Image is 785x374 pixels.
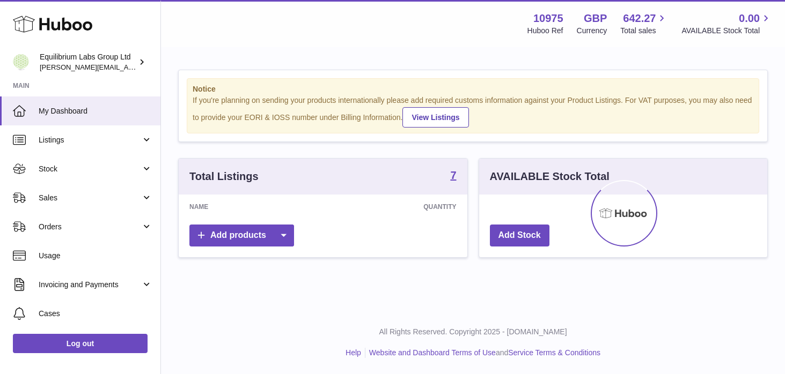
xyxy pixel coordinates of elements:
[179,195,302,219] th: Name
[170,327,776,337] p: All Rights Reserved. Copyright 2025 - [DOMAIN_NAME]
[39,106,152,116] span: My Dashboard
[681,11,772,36] a: 0.00 AVAILABLE Stock Total
[193,95,753,128] div: If you're planning on sending your products internationally please add required customs informati...
[508,348,600,357] a: Service Terms & Conditions
[450,170,456,181] strong: 7
[189,169,259,184] h3: Total Listings
[39,222,141,232] span: Orders
[369,348,496,357] a: Website and Dashboard Terms of Use
[450,170,456,183] a: 7
[620,11,668,36] a: 642.27 Total sales
[527,26,563,36] div: Huboo Ref
[490,225,549,246] a: Add Stock
[13,54,29,70] img: h.woodrow@theliverclinic.com
[40,63,215,71] span: [PERSON_NAME][EMAIL_ADDRESS][DOMAIN_NAME]
[681,26,772,36] span: AVAILABLE Stock Total
[189,225,294,246] a: Add products
[39,280,141,290] span: Invoicing and Payments
[39,164,141,174] span: Stock
[739,11,760,26] span: 0.00
[193,84,753,94] strong: Notice
[365,348,600,358] li: and
[39,251,152,261] span: Usage
[302,195,467,219] th: Quantity
[584,11,607,26] strong: GBP
[490,169,610,184] h3: AVAILABLE Stock Total
[346,348,361,357] a: Help
[39,135,141,145] span: Listings
[623,11,656,26] span: 642.27
[39,193,141,203] span: Sales
[620,26,668,36] span: Total sales
[13,334,148,353] a: Log out
[533,11,563,26] strong: 10975
[39,309,152,319] span: Cases
[40,52,136,72] div: Equilibrium Labs Group Ltd
[577,26,607,36] div: Currency
[402,107,468,128] a: View Listings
